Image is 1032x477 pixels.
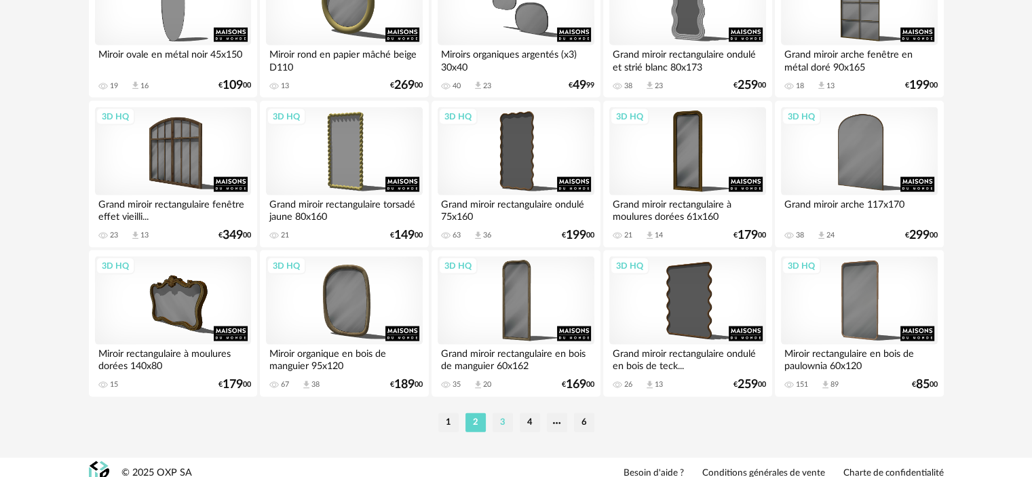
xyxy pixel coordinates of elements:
[110,231,118,240] div: 23
[655,231,663,240] div: 14
[110,81,118,91] div: 19
[483,380,491,389] div: 20
[473,81,483,91] span: Download icon
[610,257,649,275] div: 3D HQ
[782,257,821,275] div: 3D HQ
[390,81,423,90] div: € 00
[562,380,594,389] div: € 00
[140,231,149,240] div: 13
[826,81,835,91] div: 13
[95,195,251,223] div: Grand miroir rectangulaire fenêtre effet vieilli...
[281,231,289,240] div: 21
[645,231,655,241] span: Download icon
[394,231,415,240] span: 149
[394,380,415,389] span: 189
[916,380,930,389] span: 85
[260,250,428,397] a: 3D HQ Miroir organique en bois de manguier 95x120 67 Download icon 38 €18900
[89,250,257,397] a: 3D HQ Miroir rectangulaire à moulures dorées 140x80 15 €17900
[453,81,461,91] div: 40
[738,231,758,240] span: 179
[645,380,655,390] span: Download icon
[905,231,938,240] div: € 00
[520,413,540,432] li: 4
[89,101,257,248] a: 3D HQ Grand miroir rectangulaire fenêtre effet vieilli... 23 Download icon 13 €34900
[562,231,594,240] div: € 00
[483,81,491,91] div: 23
[909,81,930,90] span: 199
[645,81,655,91] span: Download icon
[130,81,140,91] span: Download icon
[266,195,422,223] div: Grand miroir rectangulaire torsadé jaune 80x160
[110,380,118,389] div: 15
[733,380,766,389] div: € 00
[733,81,766,90] div: € 00
[909,231,930,240] span: 299
[905,81,938,90] div: € 00
[830,380,839,389] div: 89
[624,231,632,240] div: 21
[609,345,765,372] div: Grand miroir rectangulaire ondulé en bois de teck...
[432,250,600,397] a: 3D HQ Grand miroir rectangulaire en bois de manguier 60x162 35 Download icon 20 €16900
[473,231,483,241] span: Download icon
[609,45,765,73] div: Grand miroir rectangulaire ondulé et strié blanc 80x173
[140,81,149,91] div: 16
[266,45,422,73] div: Miroir rond en papier mâché beige D110
[223,380,243,389] span: 179
[473,380,483,390] span: Download icon
[266,345,422,372] div: Miroir organique en bois de manguier 95x120
[96,257,135,275] div: 3D HQ
[267,108,306,126] div: 3D HQ
[218,231,251,240] div: € 00
[781,45,937,73] div: Grand miroir arche fenêtre en métal doré 90x165
[394,81,415,90] span: 269
[816,81,826,91] span: Download icon
[438,413,459,432] li: 1
[390,231,423,240] div: € 00
[573,81,586,90] span: 49
[775,250,943,397] a: 3D HQ Miroir rectangulaire en bois de paulownia 60x120 151 Download icon 89 €8500
[738,380,758,389] span: 259
[493,413,513,432] li: 3
[569,81,594,90] div: € 99
[655,380,663,389] div: 13
[438,257,478,275] div: 3D HQ
[281,380,289,389] div: 67
[95,345,251,372] div: Miroir rectangulaire à moulures dorées 140x80
[796,81,804,91] div: 18
[912,380,938,389] div: € 00
[816,231,826,241] span: Download icon
[438,195,594,223] div: Grand miroir rectangulaire ondulé 75x160
[566,380,586,389] span: 169
[311,380,320,389] div: 38
[95,45,251,73] div: Miroir ovale en métal noir 45x150
[610,108,649,126] div: 3D HQ
[655,81,663,91] div: 23
[218,380,251,389] div: € 00
[566,231,586,240] span: 199
[781,195,937,223] div: Grand miroir arche 117x170
[438,45,594,73] div: Miroirs organiques argentés (x3) 30x40
[733,231,766,240] div: € 00
[483,231,491,240] div: 36
[782,108,821,126] div: 3D HQ
[574,413,594,432] li: 6
[453,231,461,240] div: 63
[223,81,243,90] span: 109
[281,81,289,91] div: 13
[438,345,594,372] div: Grand miroir rectangulaire en bois de manguier 60x162
[624,380,632,389] div: 26
[218,81,251,90] div: € 00
[796,231,804,240] div: 38
[301,380,311,390] span: Download icon
[465,413,486,432] li: 2
[432,101,600,248] a: 3D HQ Grand miroir rectangulaire ondulé 75x160 63 Download icon 36 €19900
[260,101,428,248] a: 3D HQ Grand miroir rectangulaire torsadé jaune 80x160 21 €14900
[390,380,423,389] div: € 00
[453,380,461,389] div: 35
[781,345,937,372] div: Miroir rectangulaire en bois de paulownia 60x120
[775,101,943,248] a: 3D HQ Grand miroir arche 117x170 38 Download icon 24 €29900
[267,257,306,275] div: 3D HQ
[603,101,771,248] a: 3D HQ Grand miroir rectangulaire à moulures dorées 61x160 21 Download icon 14 €17900
[826,231,835,240] div: 24
[130,231,140,241] span: Download icon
